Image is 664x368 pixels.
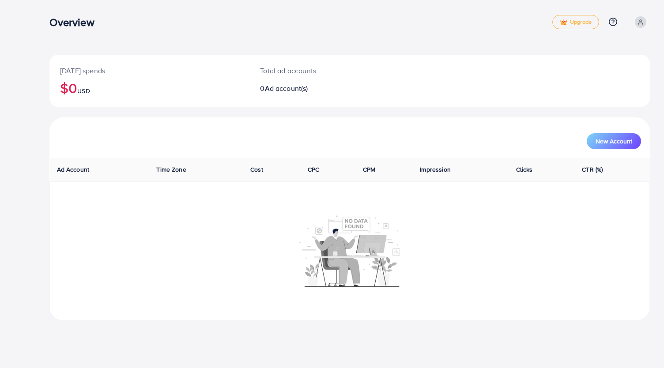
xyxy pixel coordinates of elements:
[250,165,263,174] span: Cost
[60,79,239,96] h2: $0
[57,165,90,174] span: Ad Account
[60,65,239,76] p: [DATE] spends
[49,16,101,29] h3: Overview
[552,15,599,29] a: tickUpgrade
[308,165,319,174] span: CPC
[587,133,641,149] button: New Account
[560,19,592,26] span: Upgrade
[156,165,186,174] span: Time Zone
[77,86,90,95] span: USD
[265,83,308,93] span: Ad account(s)
[560,19,567,26] img: tick
[596,138,632,144] span: New Account
[260,84,389,93] h2: 0
[299,214,400,287] img: No account
[516,165,533,174] span: Clicks
[260,65,389,76] p: Total ad accounts
[582,165,603,174] span: CTR (%)
[420,165,451,174] span: Impression
[363,165,375,174] span: CPM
